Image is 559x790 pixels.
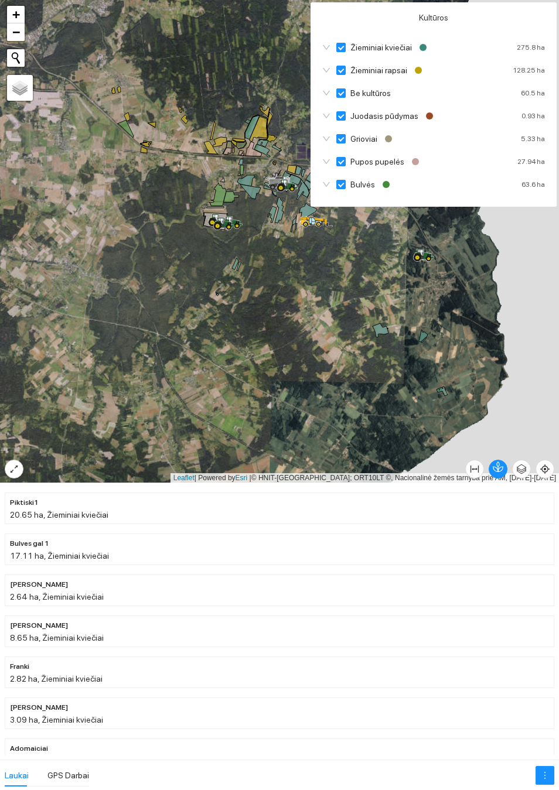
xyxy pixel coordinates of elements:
div: 27.94 ha [517,155,545,168]
span: Grioviai [346,133,382,145]
span: Kultūros [419,11,448,24]
span: expand-alt [5,464,23,474]
a: Zoom out [7,23,25,41]
span: Pupos pupelės [346,156,409,168]
span: Adomaiciai [10,743,48,754]
div: 63.6 ha [521,178,545,191]
span: Be kultūros [346,87,396,100]
span: 17.11 ha, Žieminiai kviečiai [10,551,109,560]
span: aim [536,464,554,474]
a: Leaflet [173,474,195,482]
span: down [322,158,330,166]
div: 60.5 ha [521,87,545,100]
button: expand-alt [5,460,23,478]
span: | [250,474,251,482]
span: Franki krapal [10,579,68,590]
span: Žieminiai kviečiai [346,42,417,54]
button: Initiate a new search [7,49,25,67]
span: 20.65 ha, Žieminiai kviečiai [10,510,108,519]
span: Ričardo [10,702,68,713]
span: down [322,66,330,74]
div: 275.8 ha [517,41,545,54]
span: 2.82 ha, Žieminiai kviečiai [10,674,103,683]
span: Žieminiai rapsai [346,64,412,77]
span: down [322,135,330,143]
span: column-width [466,464,483,474]
a: Esri [236,474,248,482]
span: Bulves gal 1 [10,538,49,549]
div: | Powered by © HNIT-[GEOGRAPHIC_DATA]; ORT10LT ©, Nacionalinė žemės tarnyba prie AM, [DATE]-[DATE] [171,473,559,483]
div: 5.33 ha [521,132,545,145]
span: more [536,771,554,780]
button: more [536,766,554,785]
span: 8.65 ha, Žieminiai kviečiai [10,633,104,642]
div: 128.25 ha [513,64,545,77]
span: down [322,180,330,189]
a: Layers [7,75,33,101]
span: Konstantino nuoma [10,620,68,631]
span: 3.09 ha, Žieminiai kviečiai [10,715,103,724]
span: + [12,7,20,22]
div: GPS Darbai [47,769,89,782]
span: down [322,112,330,120]
span: down [322,43,330,52]
button: column-width [465,460,484,478]
span: − [12,25,20,39]
a: Zoom in [7,6,25,23]
span: down [322,89,330,97]
span: Bulvės [346,179,380,191]
span: Juodasis pūdymas [346,110,423,122]
div: 0.93 ha [521,110,545,122]
div: Laukai [5,769,29,782]
span: Piktiski1 [10,497,39,508]
span: 2.64 ha, Žieminiai kviečiai [10,592,104,601]
span: Franki [10,661,29,672]
button: aim [536,460,554,478]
